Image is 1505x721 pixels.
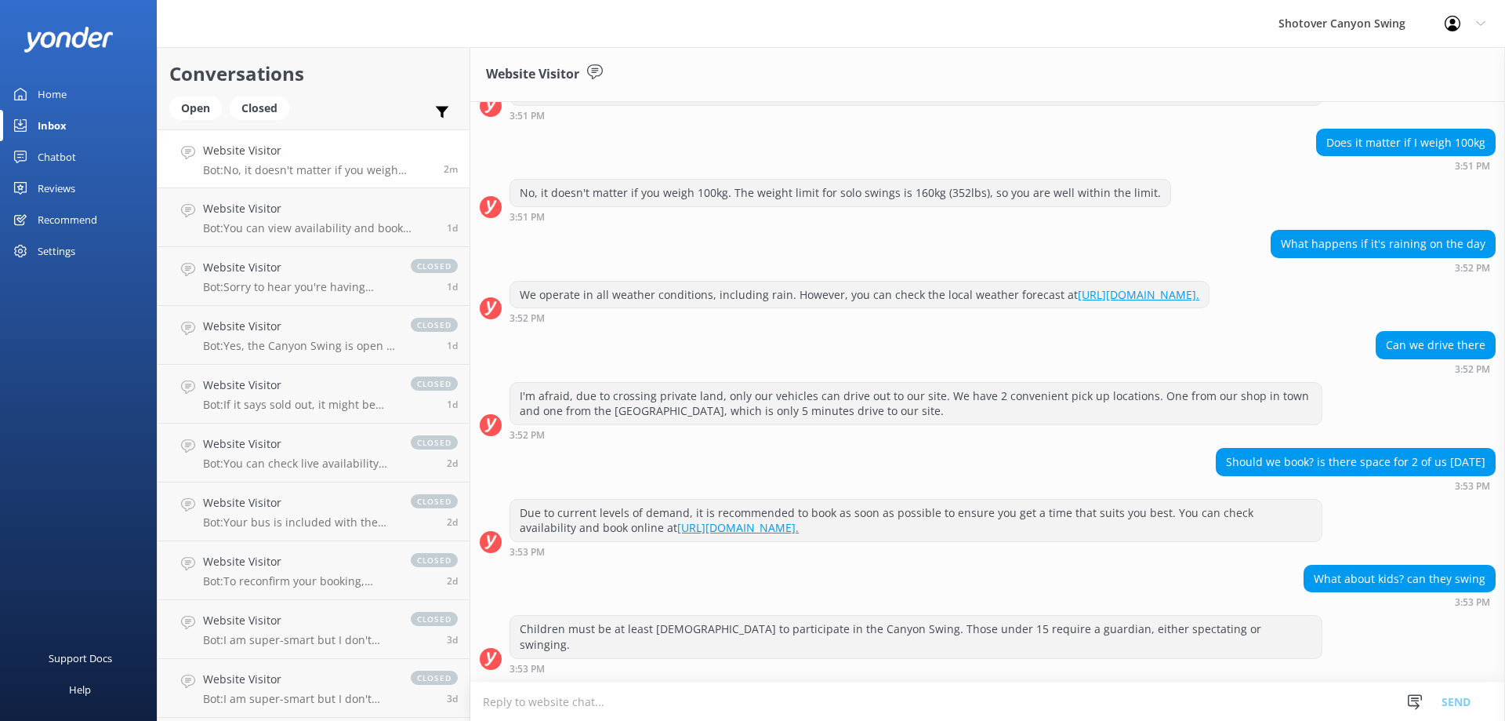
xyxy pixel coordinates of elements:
[444,162,458,176] span: Aug 24 2025 03:51pm (UTC +12:00) Pacific/Auckland
[411,494,458,508] span: closed
[203,435,395,453] h4: Website Visitor
[203,553,395,570] h4: Website Visitor
[158,541,470,600] a: Website VisitorBot:To reconfirm your booking, please call [PHONE_NUMBER] or email [EMAIL_ADDRESS]...
[486,64,579,85] h3: Website Visitor
[203,671,395,688] h4: Website Visitor
[203,457,395,471] p: Bot: You can check live availability and book online at [URL][DOMAIN_NAME].
[510,282,1209,308] div: We operate in all weather conditions, including rain. However, you can check the local weather fo...
[1376,363,1496,374] div: Aug 24 2025 03:52pm (UTC +12:00) Pacific/Auckland
[510,431,545,440] strong: 3:52 PM
[677,520,799,535] a: [URL][DOMAIN_NAME].
[203,574,395,588] p: Bot: To reconfirm your booking, please call [PHONE_NUMBER] or email [EMAIL_ADDRESS][DOMAIN_NAME].
[510,110,1322,121] div: Aug 24 2025 03:51pm (UTC +12:00) Pacific/Auckland
[510,312,1209,323] div: Aug 24 2025 03:52pm (UTC +12:00) Pacific/Auckland
[169,99,230,116] a: Open
[510,180,1170,206] div: No, it doesn't matter if you weigh 100kg. The weight limit for solo swings is 160kg (352lbs), so ...
[447,574,458,588] span: Aug 21 2025 06:01pm (UTC +12:00) Pacific/Auckland
[510,429,1322,440] div: Aug 24 2025 03:52pm (UTC +12:00) Pacific/Auckland
[203,280,395,294] p: Bot: Sorry to hear you're having issues booking online. Please give us a call or email, and we wi...
[1455,162,1490,171] strong: 3:51 PM
[69,674,91,705] div: Help
[158,482,470,541] a: Website VisitorBot:Your bus is included with the swing booking, so you don't need to book it sepa...
[1455,482,1490,491] strong: 3:53 PM
[38,173,75,204] div: Reviews
[203,163,432,177] p: Bot: No, it doesn't matter if you weigh 100kg. The weight limit for solo swings is 160kg (352lbs)...
[203,612,395,629] h4: Website Visitor
[447,692,458,705] span: Aug 21 2025 09:01am (UTC +12:00) Pacific/Auckland
[1078,287,1199,302] a: [URL][DOMAIN_NAME].
[411,318,458,332] span: closed
[1455,264,1490,273] strong: 3:52 PM
[38,235,75,267] div: Settings
[447,280,458,293] span: Aug 23 2025 09:35am (UTC +12:00) Pacific/Auckland
[38,141,76,173] div: Chatbot
[1304,566,1495,592] div: What about kids? can they swing
[411,259,458,273] span: closed
[447,339,458,352] span: Aug 22 2025 11:52pm (UTC +12:00) Pacific/Auckland
[510,548,545,557] strong: 3:53 PM
[158,424,470,482] a: Website VisitorBot:You can check live availability and book online at [URL][DOMAIN_NAME].closed2d
[230,96,289,120] div: Closed
[510,616,1322,657] div: Children must be at least [DEMOGRAPHIC_DATA] to participate in the Canyon Swing. Those under 15 r...
[510,213,545,222] strong: 3:51 PM
[38,78,67,110] div: Home
[1455,598,1490,607] strong: 3:53 PM
[411,671,458,685] span: closed
[158,306,470,365] a: Website VisitorBot:Yes, the Canyon Swing is open 7 days a week all year round, including winter, ...
[1217,449,1495,475] div: Should we book? is there space for 2 of us [DATE]
[1316,160,1496,171] div: Aug 24 2025 03:51pm (UTC +12:00) Pacific/Auckland
[510,663,1322,674] div: Aug 24 2025 03:53pm (UTC +12:00) Pacific/Auckland
[38,204,97,235] div: Recommend
[447,457,458,470] span: Aug 22 2025 11:18am (UTC +12:00) Pacific/Auckland
[203,377,395,394] h4: Website Visitor
[203,633,395,647] p: Bot: I am super-smart but I don't have an answer for that in my knowledge base, sorry. Please try...
[158,129,470,188] a: Website VisitorBot:No, it doesn't matter if you weigh 100kg. The weight limit for solo swings is ...
[203,200,435,217] h4: Website Visitor
[411,553,458,567] span: closed
[203,142,432,159] h4: Website Visitor
[158,659,470,718] a: Website VisitorBot:I am super-smart but I don't have an answer for that in my knowledge base, sor...
[203,515,395,530] p: Bot: Your bus is included with the swing booking, so you don't need to book it separately. If you...
[24,27,114,53] img: yonder-white-logo.png
[411,435,458,450] span: closed
[1216,480,1496,491] div: Aug 24 2025 03:53pm (UTC +12:00) Pacific/Auckland
[411,377,458,391] span: closed
[1271,262,1496,273] div: Aug 24 2025 03:52pm (UTC +12:00) Pacific/Auckland
[38,110,67,141] div: Inbox
[1304,596,1496,607] div: Aug 24 2025 03:53pm (UTC +12:00) Pacific/Auckland
[158,365,470,424] a: Website VisitorBot:If it says sold out, it might be because the availability for that date has no...
[447,633,458,646] span: Aug 21 2025 09:25am (UTC +12:00) Pacific/Auckland
[158,600,470,659] a: Website VisitorBot:I am super-smart but I don't have an answer for that in my knowledge base, sor...
[169,96,222,120] div: Open
[230,99,297,116] a: Closed
[169,59,458,89] h2: Conversations
[203,339,395,353] p: Bot: Yes, the Canyon Swing is open 7 days a week all year round, including winter, except on [DATE].
[203,692,395,706] p: Bot: I am super-smart but I don't have an answer for that in my knowledge base, sorry. Please try...
[447,398,458,411] span: Aug 22 2025 10:31pm (UTC +12:00) Pacific/Auckland
[510,546,1322,557] div: Aug 24 2025 03:53pm (UTC +12:00) Pacific/Auckland
[510,383,1322,424] div: I'm afraid, due to crossing private land, only our vehicles can drive out to our site. We have 2 ...
[203,221,435,235] p: Bot: You can view availability and book online at [URL][DOMAIN_NAME]. Alternatively, you can cont...
[447,221,458,235] span: Aug 23 2025 12:37pm (UTC +12:00) Pacific/Auckland
[203,494,395,512] h4: Website Visitor
[510,665,545,674] strong: 3:53 PM
[203,398,395,412] p: Bot: If it says sold out, it might be because the availability for that date has not been opened ...
[1317,129,1495,156] div: Does it matter if I weigh 100kg
[158,188,470,247] a: Website VisitorBot:You can view availability and book online at [URL][DOMAIN_NAME]. Alternatively...
[158,247,470,306] a: Website VisitorBot:Sorry to hear you're having issues booking online. Please give us a call or em...
[510,111,545,121] strong: 3:51 PM
[1455,365,1490,374] strong: 3:52 PM
[510,211,1171,222] div: Aug 24 2025 03:51pm (UTC +12:00) Pacific/Auckland
[1271,231,1495,257] div: What happens if it's raining on the day
[510,314,545,323] strong: 3:52 PM
[510,500,1322,541] div: Due to current levels of demand, it is recommended to book as soon as possible to ensure you get ...
[203,259,395,276] h4: Website Visitor
[203,318,395,335] h4: Website Visitor
[1376,332,1495,359] div: Can we drive there
[49,643,112,674] div: Support Docs
[411,612,458,626] span: closed
[447,515,458,529] span: Aug 21 2025 09:32pm (UTC +12:00) Pacific/Auckland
